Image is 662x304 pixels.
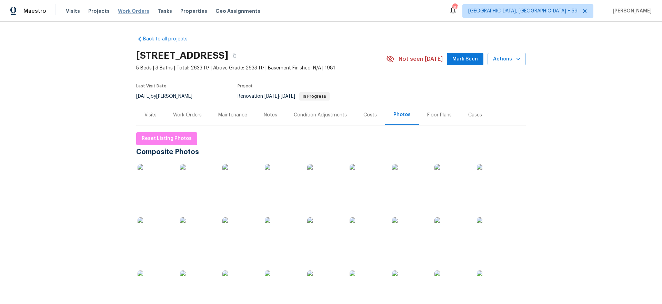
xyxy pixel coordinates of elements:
div: by [PERSON_NAME] [136,92,201,101]
span: Maestro [23,8,46,15]
a: Back to all projects [136,36,202,42]
div: Visits [144,112,157,118]
button: Reset Listing Photos [136,132,197,145]
span: [DATE] [136,94,151,99]
span: Mark Seen [452,55,478,64]
span: Actions [493,55,520,64]
div: Photos [393,111,411,118]
span: [DATE] [281,94,295,99]
span: Renovation [238,94,330,99]
span: In Progress [300,94,329,98]
span: [PERSON_NAME] [610,8,652,15]
span: 5 Beds | 3 Baths | Total: 2633 ft² | Above Grade: 2633 ft² | Basement Finished: N/A | 1981 [136,65,386,72]
span: [GEOGRAPHIC_DATA], [GEOGRAPHIC_DATA] + 59 [468,8,578,15]
h2: [STREET_ADDRESS] [136,52,228,59]
button: Copy Address [228,49,241,62]
span: Geo Assignments [215,8,260,15]
span: Properties [180,8,207,15]
div: Costs [363,112,377,118]
span: Not seen [DATE] [399,56,443,63]
div: Work Orders [173,112,202,118]
div: Cases [468,112,482,118]
button: Actions [488,53,526,66]
span: Tasks [158,9,172,13]
button: Mark Seen [447,53,483,66]
span: Last Visit Date [136,84,167,88]
div: Maintenance [218,112,247,118]
div: 689 [452,4,457,11]
span: Projects [88,8,110,15]
span: Composite Photos [136,149,202,155]
span: Project [238,84,253,88]
span: [DATE] [264,94,279,99]
span: Reset Listing Photos [142,134,192,143]
span: - [264,94,295,99]
div: Condition Adjustments [294,112,347,118]
div: Floor Plans [427,112,452,118]
span: Visits [66,8,80,15]
div: Notes [264,112,277,118]
span: Work Orders [118,8,149,15]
